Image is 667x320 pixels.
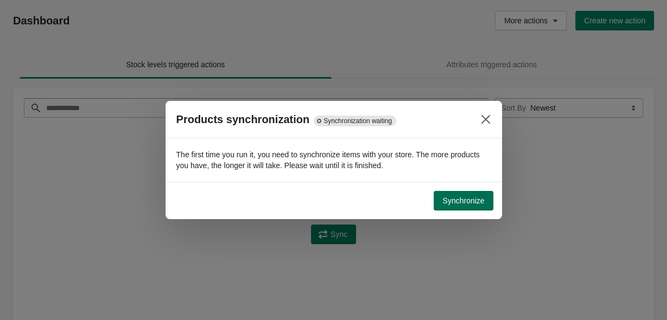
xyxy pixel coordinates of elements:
[442,196,484,205] span: Synchronize
[323,117,392,125] span: Synchronization waiting
[434,191,493,210] button: Synchronize
[476,110,496,129] button: Close
[176,149,491,171] p: The first time you run it, you need to synchronize items with your store. The more products you h...
[176,113,310,126] h3: Products synchronization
